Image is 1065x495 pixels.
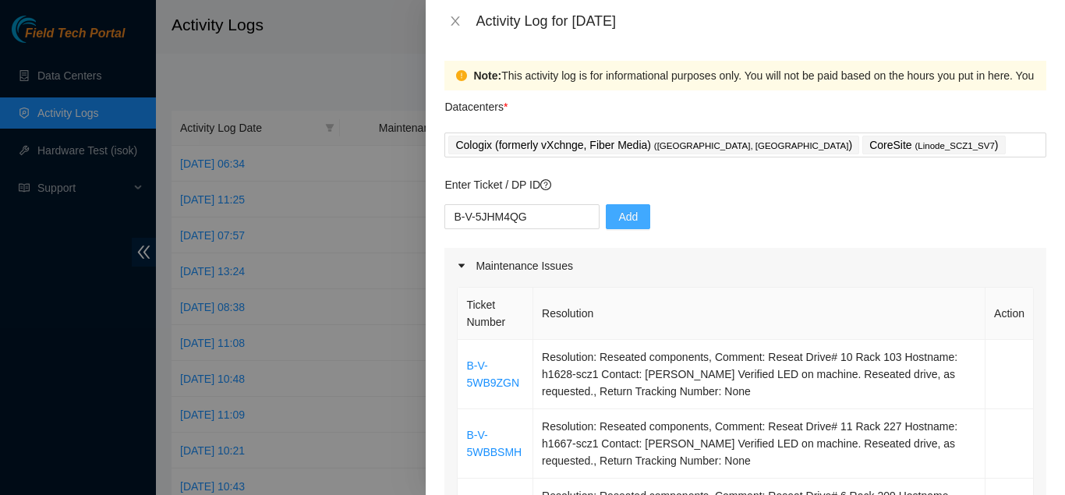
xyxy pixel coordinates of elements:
td: Resolution: Reseated components, Comment: Reseat Drive# 11 Rack 227 Hostname: h1667-scz1 Contact:... [533,409,985,479]
th: Ticket Number [458,288,533,340]
p: Enter Ticket / DP ID [444,176,1046,193]
span: question-circle [540,179,551,190]
span: caret-right [457,261,466,270]
span: Add [618,208,638,225]
div: Maintenance Issues [444,248,1046,284]
a: B-V-5WBBSMH [466,429,522,458]
p: Cologix (formerly vXchnge, Fiber Media) ) [455,136,852,154]
strong: Note: [473,67,501,84]
span: ( Linode_SCZ1_SV7 [915,141,995,150]
div: Activity Log for [DATE] [476,12,1046,30]
p: CoreSite ) [869,136,998,154]
button: Add [606,204,650,229]
span: close [449,15,462,27]
th: Resolution [533,288,985,340]
button: Close [444,14,466,29]
p: Datacenters [444,90,508,115]
th: Action [985,288,1034,340]
td: Resolution: Reseated components, Comment: Reseat Drive# 10 Rack 103 Hostname: h1628-scz1 Contact:... [533,340,985,409]
a: B-V-5WB9ZGN [466,359,519,389]
span: ( [GEOGRAPHIC_DATA], [GEOGRAPHIC_DATA] [654,141,849,150]
span: exclamation-circle [456,70,467,81]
